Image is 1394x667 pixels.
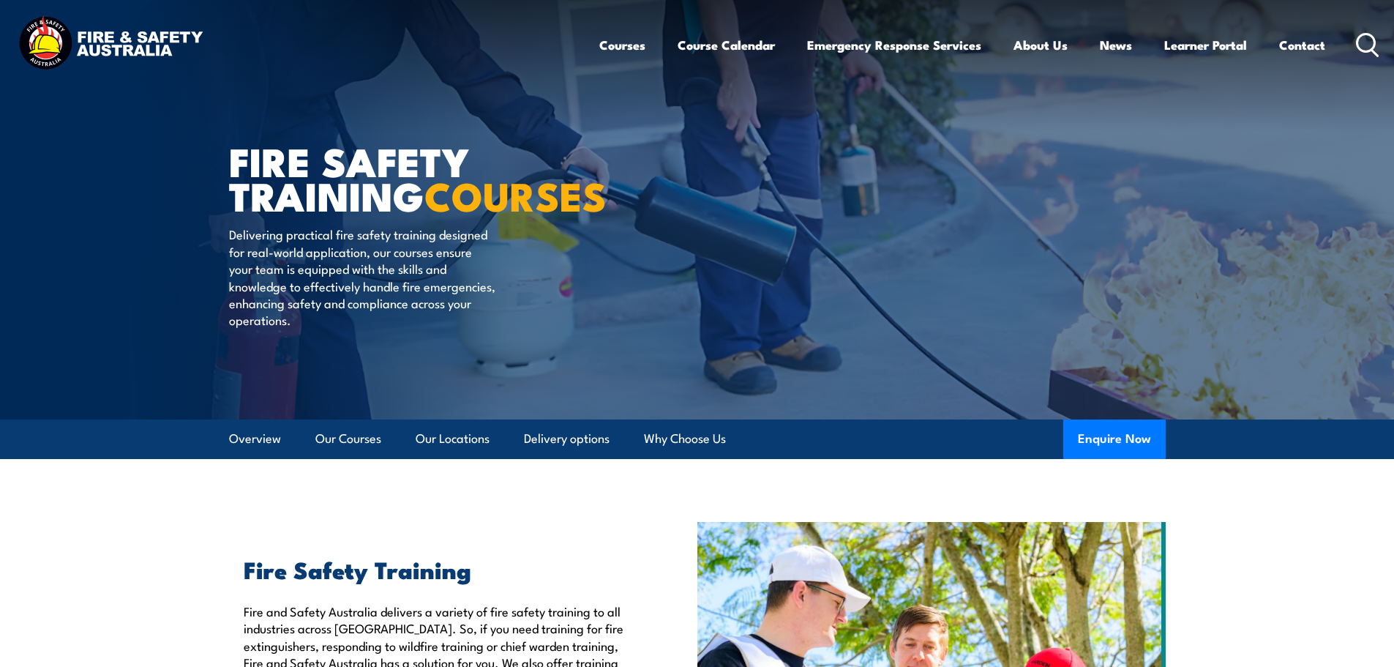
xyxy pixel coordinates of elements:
[524,420,610,458] a: Delivery options
[229,144,591,212] h1: FIRE SAFETY TRAINING
[229,226,496,328] p: Delivering practical fire safety training designed for real-world application, our courses ensure...
[416,420,490,458] a: Our Locations
[807,26,981,64] a: Emergency Response Services
[1100,26,1132,64] a: News
[424,164,607,225] strong: COURSES
[1063,420,1166,459] button: Enquire Now
[315,420,381,458] a: Our Courses
[1164,26,1247,64] a: Learner Portal
[1013,26,1068,64] a: About Us
[599,26,645,64] a: Courses
[244,559,630,579] h2: Fire Safety Training
[678,26,775,64] a: Course Calendar
[644,420,726,458] a: Why Choose Us
[1279,26,1325,64] a: Contact
[229,420,281,458] a: Overview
